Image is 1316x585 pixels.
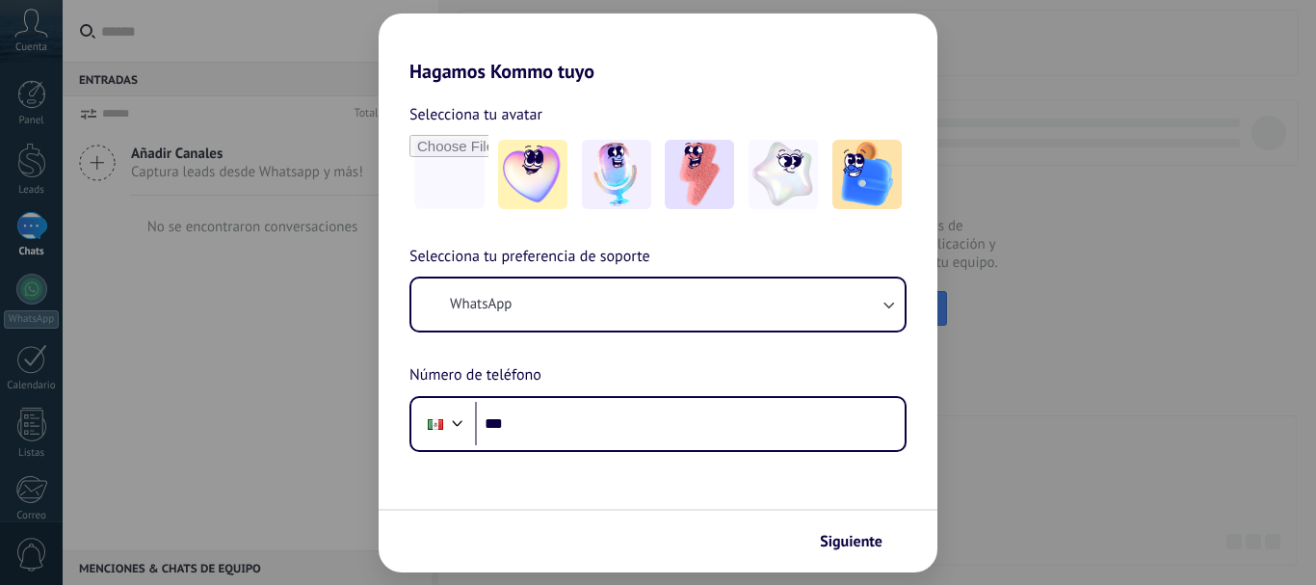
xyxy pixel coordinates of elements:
[832,140,902,209] img: -5.jpeg
[379,13,937,83] h2: Hagamos Kommo tuyo
[749,140,818,209] img: -4.jpeg
[811,525,908,558] button: Siguiente
[820,535,882,548] span: Siguiente
[417,404,454,444] div: Mexico: + 52
[409,245,650,270] span: Selecciona tu preferencia de soporte
[498,140,567,209] img: -1.jpeg
[582,140,651,209] img: -2.jpeg
[665,140,734,209] img: -3.jpeg
[409,102,542,127] span: Selecciona tu avatar
[450,295,512,314] span: WhatsApp
[411,279,905,331] button: WhatsApp
[409,363,541,388] span: Número de teléfono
